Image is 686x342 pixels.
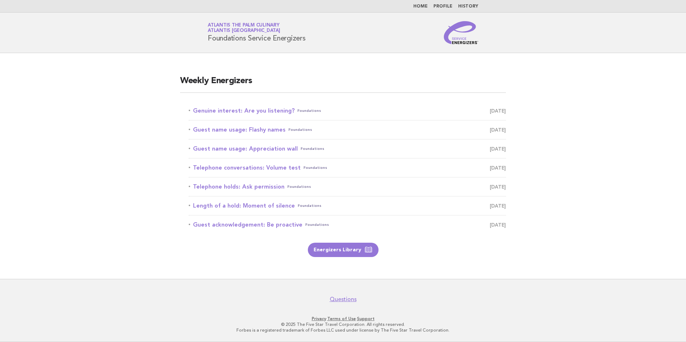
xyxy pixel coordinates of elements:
[189,182,506,192] a: Telephone holds: Ask permissionFoundations [DATE]
[298,201,321,211] span: Foundations
[297,106,321,116] span: Foundations
[304,163,327,173] span: Foundations
[312,316,326,321] a: Privacy
[327,316,356,321] a: Terms of Use
[490,125,506,135] span: [DATE]
[490,220,506,230] span: [DATE]
[490,163,506,173] span: [DATE]
[458,4,478,9] a: History
[208,23,306,42] h1: Foundations Service Energizers
[490,144,506,154] span: [DATE]
[490,182,506,192] span: [DATE]
[189,125,506,135] a: Guest name usage: Flashy namesFoundations [DATE]
[189,220,506,230] a: Guest acknowledgement: Be proactiveFoundations [DATE]
[413,4,428,9] a: Home
[490,106,506,116] span: [DATE]
[208,29,280,33] span: Atlantis [GEOGRAPHIC_DATA]
[490,201,506,211] span: [DATE]
[308,243,379,257] a: Energizers Library
[433,4,452,9] a: Profile
[189,163,506,173] a: Telephone conversations: Volume testFoundations [DATE]
[189,144,506,154] a: Guest name usage: Appreciation wallFoundations [DATE]
[301,144,324,154] span: Foundations
[189,201,506,211] a: Length of a hold: Moment of silenceFoundations [DATE]
[287,182,311,192] span: Foundations
[208,23,280,33] a: Atlantis The Palm CulinaryAtlantis [GEOGRAPHIC_DATA]
[180,75,506,93] h2: Weekly Energizers
[123,327,563,333] p: Forbes is a registered trademark of Forbes LLC used under license by The Five Star Travel Corpora...
[123,322,563,327] p: © 2025 The Five Star Travel Corporation. All rights reserved.
[123,316,563,322] p: · ·
[305,220,329,230] span: Foundations
[357,316,375,321] a: Support
[330,296,357,303] a: Questions
[189,106,506,116] a: Genuine interest: Are you listening?Foundations [DATE]
[444,21,478,44] img: Service Energizers
[288,125,312,135] span: Foundations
